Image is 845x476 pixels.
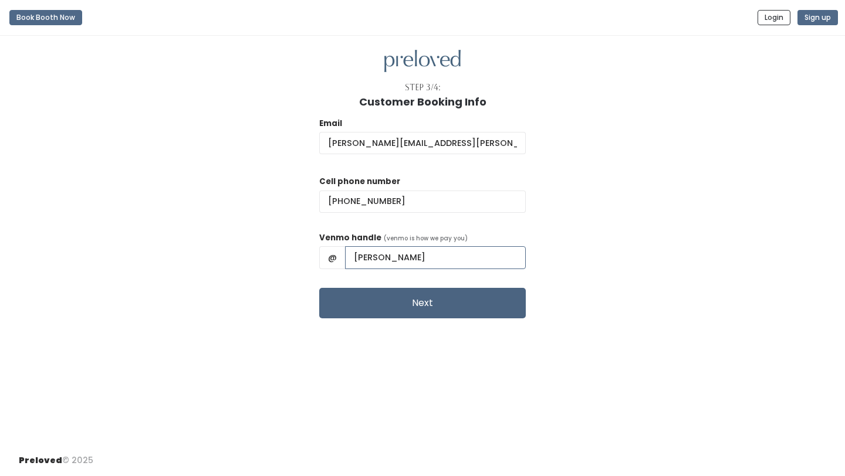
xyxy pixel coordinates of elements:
[19,445,93,467] div: © 2025
[384,50,461,73] img: preloved logo
[319,118,342,130] label: Email
[384,234,468,243] span: (venmo is how we pay you)
[797,10,838,25] button: Sign up
[9,5,82,30] a: Book Booth Now
[359,96,486,108] h1: Customer Booking Info
[405,81,441,94] div: Step 3/4:
[319,232,381,244] label: Venmo handle
[758,10,790,25] button: Login
[319,288,526,318] button: Next
[319,246,346,268] span: @
[9,10,82,25] button: Book Booth Now
[19,454,62,466] span: Preloved
[319,132,526,154] input: @ .
[319,191,526,213] input: (___) ___-____
[319,176,400,188] label: Cell phone number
